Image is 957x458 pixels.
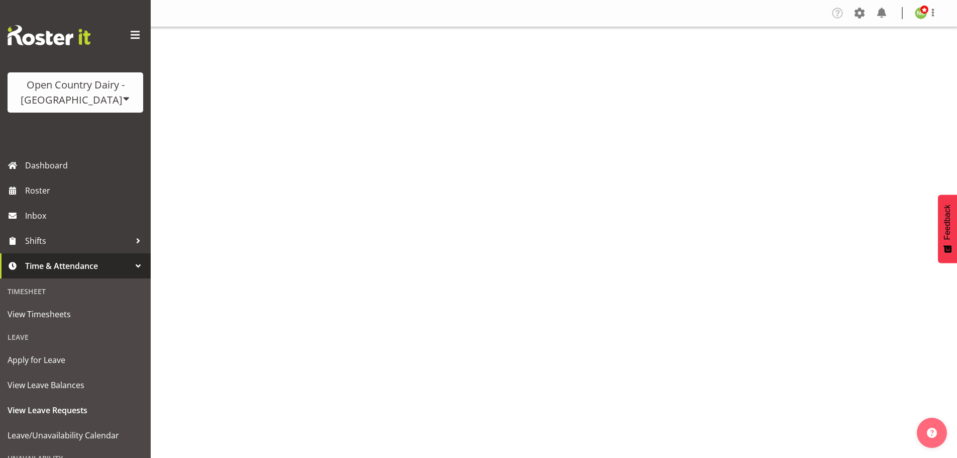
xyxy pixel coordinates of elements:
[3,347,148,373] a: Apply for Leave
[8,307,143,322] span: View Timesheets
[25,183,146,198] span: Roster
[943,205,952,240] span: Feedback
[3,423,148,448] a: Leave/Unavailability Calendar
[8,403,143,418] span: View Leave Requests
[938,195,957,263] button: Feedback - Show survey
[3,302,148,327] a: View Timesheets
[3,327,148,347] div: Leave
[3,373,148,398] a: View Leave Balances
[3,281,148,302] div: Timesheet
[915,7,927,19] img: nicole-lloyd7454.jpg
[8,25,90,45] img: Rosterit website logo
[8,352,143,368] span: Apply for Leave
[25,208,146,223] span: Inbox
[3,398,148,423] a: View Leave Requests
[18,77,133,108] div: Open Country Dairy - [GEOGRAPHIC_DATA]
[927,428,937,438] img: help-xxl-2.png
[25,233,131,248] span: Shifts
[25,158,146,173] span: Dashboard
[25,258,131,273] span: Time & Attendance
[8,428,143,443] span: Leave/Unavailability Calendar
[8,378,143,393] span: View Leave Balances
